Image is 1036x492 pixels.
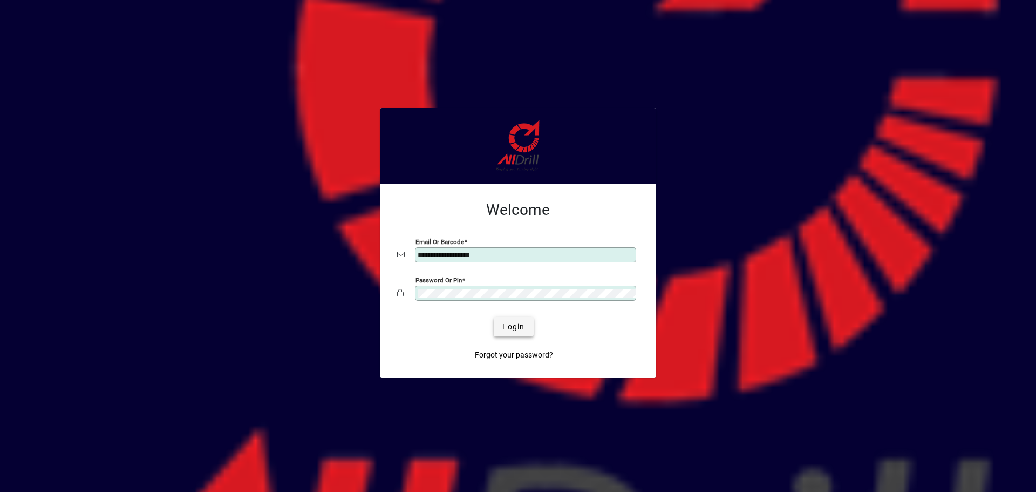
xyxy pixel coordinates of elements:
span: Forgot your password? [475,349,553,361]
mat-label: Password or Pin [415,277,462,284]
h2: Welcome [397,201,639,219]
span: Login [502,321,524,333]
a: Forgot your password? [471,345,557,365]
button: Login [494,317,533,336]
mat-label: Email or Barcode [415,238,464,246]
